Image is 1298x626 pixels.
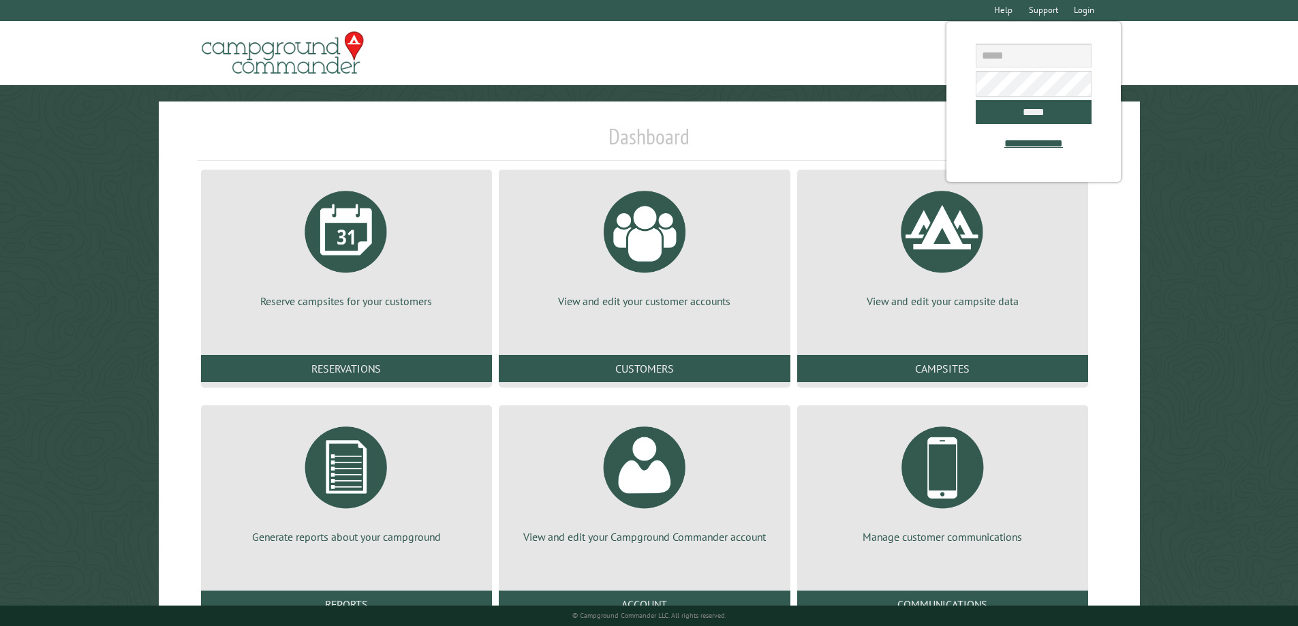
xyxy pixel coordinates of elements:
[198,123,1101,161] h1: Dashboard
[572,611,726,620] small: © Campground Commander LLC. All rights reserved.
[198,27,368,80] img: Campground Commander
[814,181,1072,309] a: View and edit your campsite data
[814,416,1072,544] a: Manage customer communications
[515,181,773,309] a: View and edit your customer accounts
[515,416,773,544] a: View and edit your Campground Commander account
[217,181,476,309] a: Reserve campsites for your customers
[217,529,476,544] p: Generate reports about your campground
[515,529,773,544] p: View and edit your Campground Commander account
[797,591,1088,618] a: Communications
[814,294,1072,309] p: View and edit your campsite data
[515,294,773,309] p: View and edit your customer accounts
[201,355,492,382] a: Reservations
[499,591,790,618] a: Account
[217,294,476,309] p: Reserve campsites for your customers
[499,355,790,382] a: Customers
[814,529,1072,544] p: Manage customer communications
[201,591,492,618] a: Reports
[797,355,1088,382] a: Campsites
[217,416,476,544] a: Generate reports about your campground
